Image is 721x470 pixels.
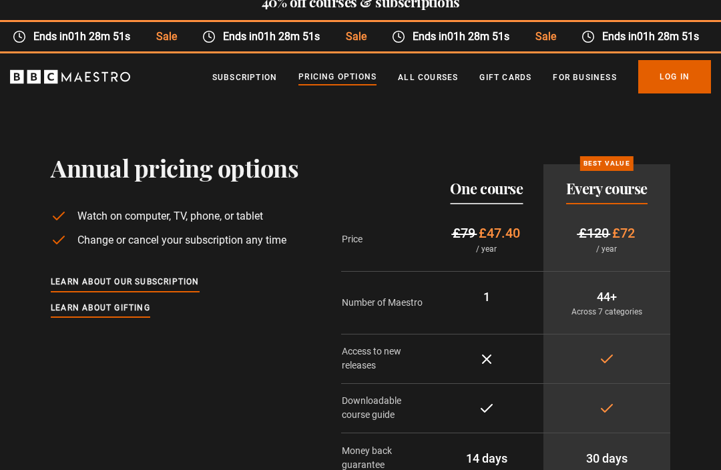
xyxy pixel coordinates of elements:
a: Gift Cards [479,71,531,84]
p: 1 [441,288,532,306]
a: Pricing Options [298,70,377,85]
svg: BBC Maestro [10,67,130,87]
a: Learn about our subscription [51,275,200,290]
time: 01h 28m 51s [68,30,130,43]
span: Sale [522,29,568,45]
p: Downloadable course guide [342,394,429,422]
p: Number of Maestro [342,296,429,310]
p: Across 7 categories [554,306,660,318]
h1: Annual pricing options [51,154,298,182]
li: Watch on computer, TV, phone, or tablet [51,208,298,224]
p: 44+ [554,288,660,306]
span: Sale [143,29,189,45]
time: 01h 28m 51s [447,30,509,43]
p: / year [441,243,532,255]
h2: One course [450,180,523,196]
p: Best value [580,156,634,171]
span: £79 [453,225,475,241]
a: For business [553,71,616,84]
span: Ends in [26,29,143,45]
p: 14 days [441,449,532,467]
p: Access to new releases [342,344,429,373]
span: £47.40 [479,225,520,241]
nav: Primary [212,60,711,93]
h2: Every course [566,180,648,196]
a: Learn about gifting [51,301,150,316]
span: £72 [612,225,635,241]
span: Ends in [595,29,712,45]
p: 30 days [554,449,660,467]
span: Sale [332,29,379,45]
a: All Courses [398,71,458,84]
time: 01h 28m 51s [637,30,699,43]
p: Price [342,232,429,246]
a: Subscription [212,71,277,84]
a: Log In [638,60,711,93]
time: 01h 28m 51s [258,30,320,43]
span: Ends in [405,29,522,45]
p: / year [554,243,660,255]
li: Change or cancel your subscription any time [51,232,298,248]
span: £120 [579,225,609,241]
span: Ends in [216,29,332,45]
